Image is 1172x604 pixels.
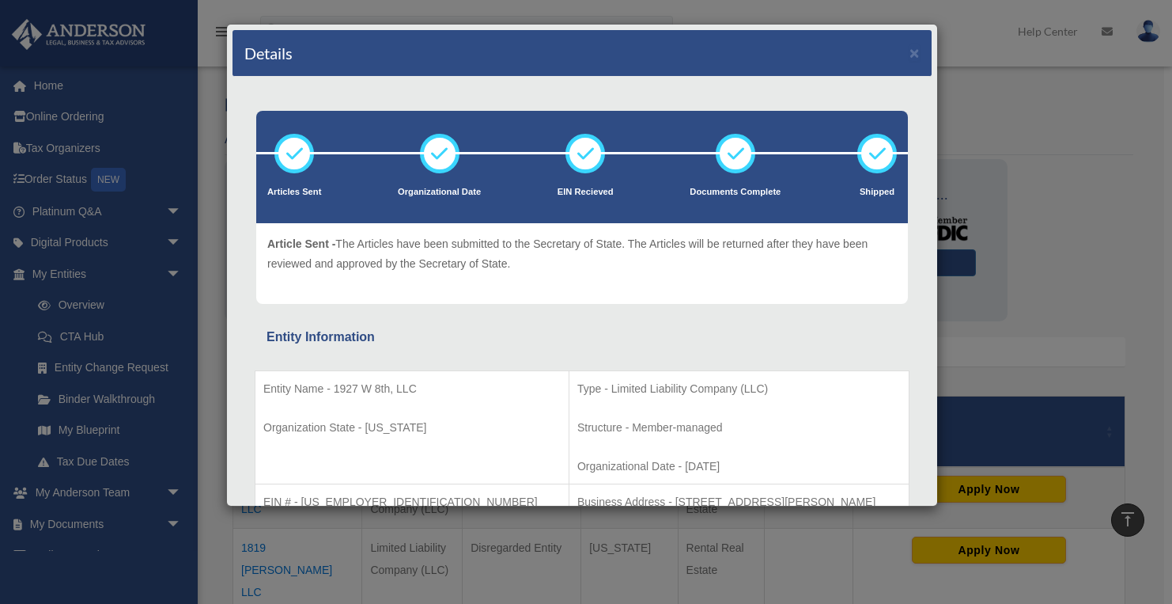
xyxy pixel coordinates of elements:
p: Documents Complete [690,184,781,200]
p: Business Address - [STREET_ADDRESS][PERSON_NAME] [577,492,901,512]
p: Organizational Date [398,184,481,200]
p: Type - Limited Liability Company (LLC) [577,379,901,399]
span: Article Sent - [267,237,335,250]
p: Organization State - [US_STATE] [263,418,561,438]
p: EIN Recieved [558,184,614,200]
button: × [909,44,920,61]
p: The Articles have been submitted to the Secretary of State. The Articles will be returned after t... [267,234,897,273]
div: Entity Information [267,326,898,348]
p: Organizational Date - [DATE] [577,457,901,477]
h4: Details [244,42,293,64]
p: Shipped [857,184,897,200]
p: EIN # - [US_EMPLOYER_IDENTIFICATION_NUMBER] [263,492,561,512]
p: Structure - Member-managed [577,418,901,438]
p: Entity Name - 1927 W 8th, LLC [263,379,561,399]
p: Articles Sent [267,184,321,200]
